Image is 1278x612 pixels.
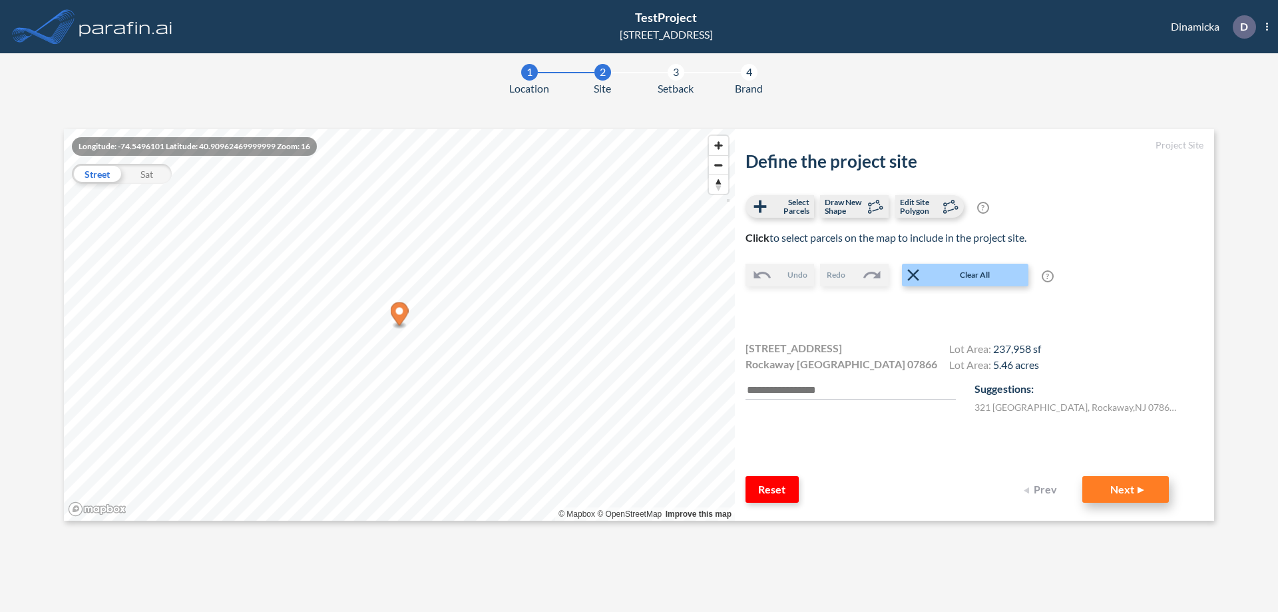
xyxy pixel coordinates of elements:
p: Suggestions: [974,381,1203,397]
div: Street [72,164,122,184]
button: Clear All [902,264,1028,286]
span: Zoom out [709,156,728,174]
b: Click [745,231,769,244]
button: Redo [820,264,889,286]
button: Zoom in [709,136,728,155]
span: Brand [735,81,763,97]
button: Undo [745,264,814,286]
span: ? [1042,270,1054,282]
button: Zoom out [709,155,728,174]
button: Next [1082,476,1169,503]
a: OpenStreetMap [597,509,662,519]
span: to select parcels on the map to include in the project site. [745,231,1026,244]
button: Reset [745,476,799,503]
span: Setback [658,81,694,97]
span: Rockaway [GEOGRAPHIC_DATA] 07866 [745,356,937,372]
p: D [1240,21,1248,33]
span: TestProject [635,10,697,25]
span: ? [977,202,989,214]
a: Improve this map [666,509,732,519]
span: Draw New Shape [825,198,864,215]
label: 321 [GEOGRAPHIC_DATA] , Rockaway , NJ 07866 , US [974,400,1181,414]
img: logo [77,13,175,40]
div: Longitude: -74.5496101 Latitude: 40.90962469999999 Zoom: 16 [72,137,317,156]
div: Map marker [391,302,409,330]
div: 4 [741,64,757,81]
span: Clear All [923,269,1027,281]
span: Reset bearing to north [709,175,728,194]
span: Redo [827,269,845,281]
canvas: Map [64,129,735,521]
span: Edit Site Polygon [900,198,939,215]
h4: Lot Area: [949,342,1041,358]
div: 3 [668,64,684,81]
span: [STREET_ADDRESS] [745,340,842,356]
a: Mapbox [558,509,595,519]
span: 237,958 sf [993,342,1041,355]
a: Mapbox homepage [68,501,126,517]
span: Select Parcels [770,198,809,215]
button: Reset bearing to north [709,174,728,194]
div: [STREET_ADDRESS] [620,27,713,43]
h4: Lot Area: [949,358,1041,374]
div: 2 [594,64,611,81]
span: Location [509,81,549,97]
span: Undo [787,269,807,281]
span: 5.46 acres [993,358,1039,371]
h2: Define the project site [745,151,1203,172]
div: Dinamicka [1151,15,1268,39]
h5: Project Site [745,140,1203,151]
span: Site [594,81,611,97]
div: Sat [122,164,172,184]
button: Prev [1016,476,1069,503]
div: 1 [521,64,538,81]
